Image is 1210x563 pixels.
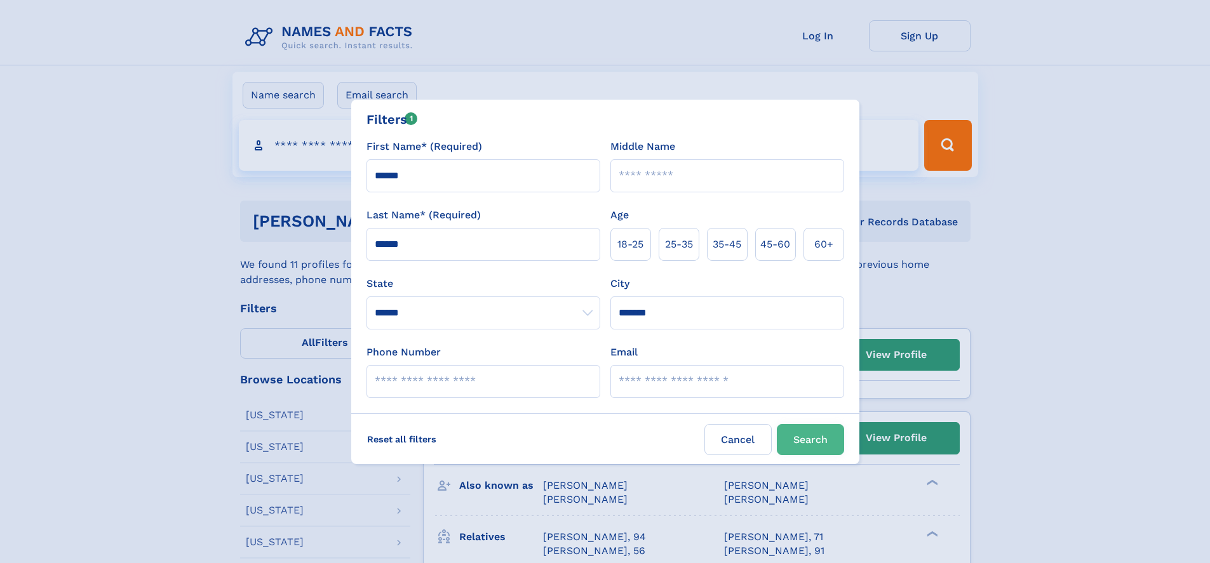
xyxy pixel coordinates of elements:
span: 35‑45 [713,237,741,252]
span: 60+ [814,237,833,252]
label: Last Name* (Required) [366,208,481,223]
label: Cancel [704,424,772,455]
span: 45‑60 [760,237,790,252]
label: Reset all filters [359,424,445,454]
label: Email [610,345,638,360]
span: 25‑35 [665,237,693,252]
label: First Name* (Required) [366,139,482,154]
label: Phone Number [366,345,441,360]
label: City [610,276,629,291]
button: Search [777,424,844,455]
div: Filters [366,110,418,129]
label: Age [610,208,629,223]
label: Middle Name [610,139,675,154]
label: State [366,276,600,291]
span: 18‑25 [617,237,643,252]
